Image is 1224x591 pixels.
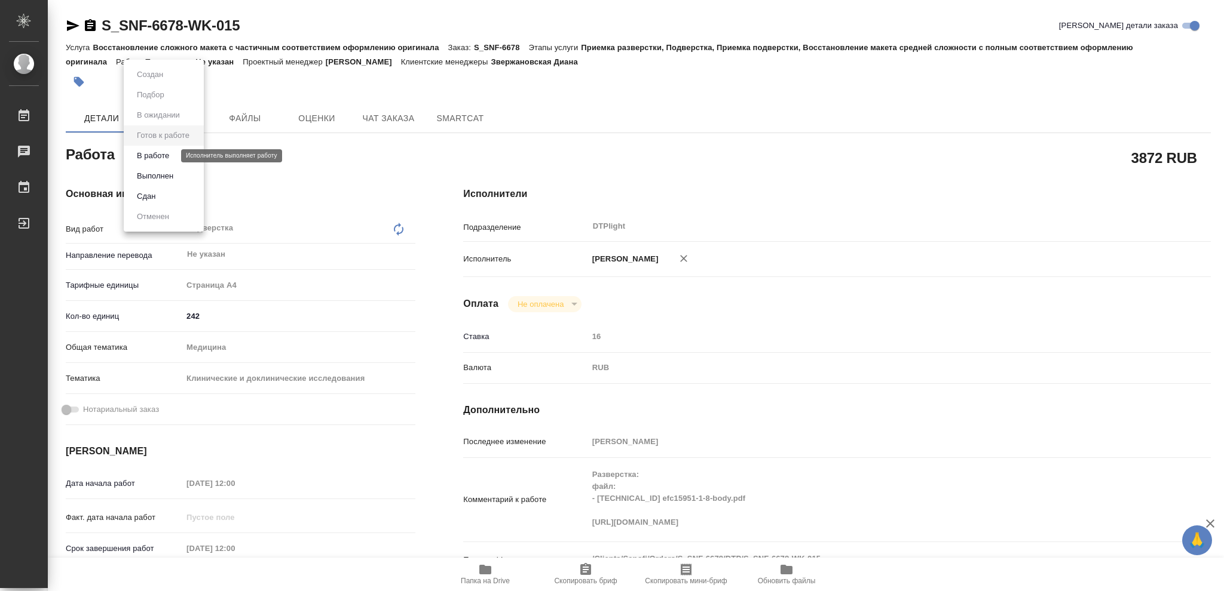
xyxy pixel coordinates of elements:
[133,170,177,183] button: Выполнен
[133,129,193,142] button: Готов к работе
[133,88,168,101] button: Подбор
[133,149,173,162] button: В работе
[133,190,159,203] button: Сдан
[133,109,183,122] button: В ожидании
[133,210,173,223] button: Отменен
[133,68,167,81] button: Создан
